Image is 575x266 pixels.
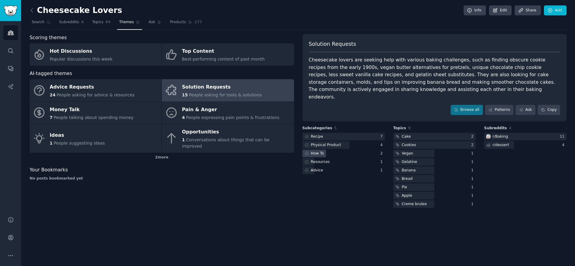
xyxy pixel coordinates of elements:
[170,20,186,25] span: Products
[182,47,265,56] div: Top Content
[485,105,513,115] a: Patterns
[493,142,509,148] div: r/ dessert
[182,92,188,97] span: 15
[189,92,262,97] span: People asking for tools & solutions
[402,185,407,190] div: Pie
[393,126,406,131] span: Topics
[162,102,294,124] a: Pain & Anger4People expressing pain points & frustrations
[471,202,476,207] div: 1
[393,133,476,140] a: Cake2
[182,127,291,137] div: Opportunities
[484,133,567,140] a: Bakingr/Baking11
[471,168,476,173] div: 1
[515,5,541,16] a: Share
[50,92,56,97] span: 24
[464,5,486,16] a: Info
[562,142,567,148] div: 4
[302,150,385,157] a: How To2
[30,176,294,181] div: No posts bookmarked yet
[484,141,567,149] a: r/dessert4
[30,79,161,102] a: Advice Requests24People asking for advice & resources
[146,17,164,30] a: Ask
[50,130,105,140] div: Ideas
[30,34,67,42] span: Scoring themes
[81,20,84,25] span: 4
[311,134,323,139] div: Recipe
[309,56,561,101] div: Cheesecake lovers are seeking help with various baking challenges, such as finding obscure cookie...
[471,193,476,199] div: 1
[30,124,161,153] a: Ideas1People suggesting ideas
[393,200,476,208] a: Creme brulee1
[90,17,113,30] a: Topics84
[30,17,53,30] a: Search
[30,153,294,162] div: 2 more
[182,115,185,120] span: 4
[393,175,476,183] a: Bread1
[182,105,280,114] div: Pain & Anger
[311,151,324,156] div: How To
[57,17,86,30] a: Subreddits4
[4,5,18,16] img: GummySearch logo
[484,126,507,131] span: Subreddits
[560,134,567,139] div: 11
[162,79,294,102] a: Solution Requests15People asking for tools & solutions
[50,57,113,61] span: Popular discussions this week
[408,126,410,130] span: 9
[182,137,270,149] span: Conversations about things that can be improved
[471,134,476,139] div: 2
[516,105,535,115] a: Ask
[30,70,72,77] span: AI-tagged themes
[402,168,416,173] div: Banana
[117,17,142,30] a: Themes
[509,126,511,130] span: 4
[54,115,134,120] span: People talking about spending money
[50,83,135,92] div: Advice Requests
[538,105,560,115] button: Copy
[50,105,134,114] div: Money Talk
[30,102,161,124] a: Money Talk7People talking about spending money
[302,141,385,149] a: Physical Product4
[149,20,155,25] span: Ask
[186,115,280,120] span: People expressing pain points & frustrations
[393,150,476,157] a: Vegan1
[119,20,134,25] span: Themes
[56,92,134,97] span: People asking for advice & resources
[311,168,323,173] div: Advice
[302,158,385,166] a: Resources1
[30,166,68,174] span: Your Bookmarks
[302,133,385,140] a: Recipe7
[380,168,385,173] div: 1
[182,137,185,142] span: 1
[50,141,53,146] span: 1
[393,183,476,191] a: Pie1
[493,134,508,139] div: r/ Baking
[402,134,411,139] div: Cake
[402,202,427,207] div: Creme brulee
[30,43,161,66] a: Hot DiscussionsPopular discussions this week
[380,151,385,156] div: 2
[32,20,44,25] span: Search
[182,57,265,61] span: Best-performing content of past month
[50,47,113,56] div: Hot Discussions
[471,159,476,165] div: 1
[168,17,204,30] a: Products177
[393,192,476,199] a: Apple1
[486,134,490,139] img: Baking
[471,185,476,190] div: 1
[194,20,202,25] span: 177
[489,5,512,16] a: Edit
[309,40,356,48] span: Solution Requests
[402,176,413,182] div: Bread
[544,5,567,16] a: Add
[302,167,385,174] a: Advice1
[402,159,417,165] div: Gelatine
[471,142,476,148] div: 2
[402,142,416,148] div: Cookies
[402,151,413,156] div: Vegan
[311,142,341,148] div: Physical Product
[54,141,105,146] span: People suggesting ideas
[182,83,262,92] div: Solution Requests
[380,134,385,139] div: 7
[380,159,385,165] div: 1
[59,20,79,25] span: Subreddits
